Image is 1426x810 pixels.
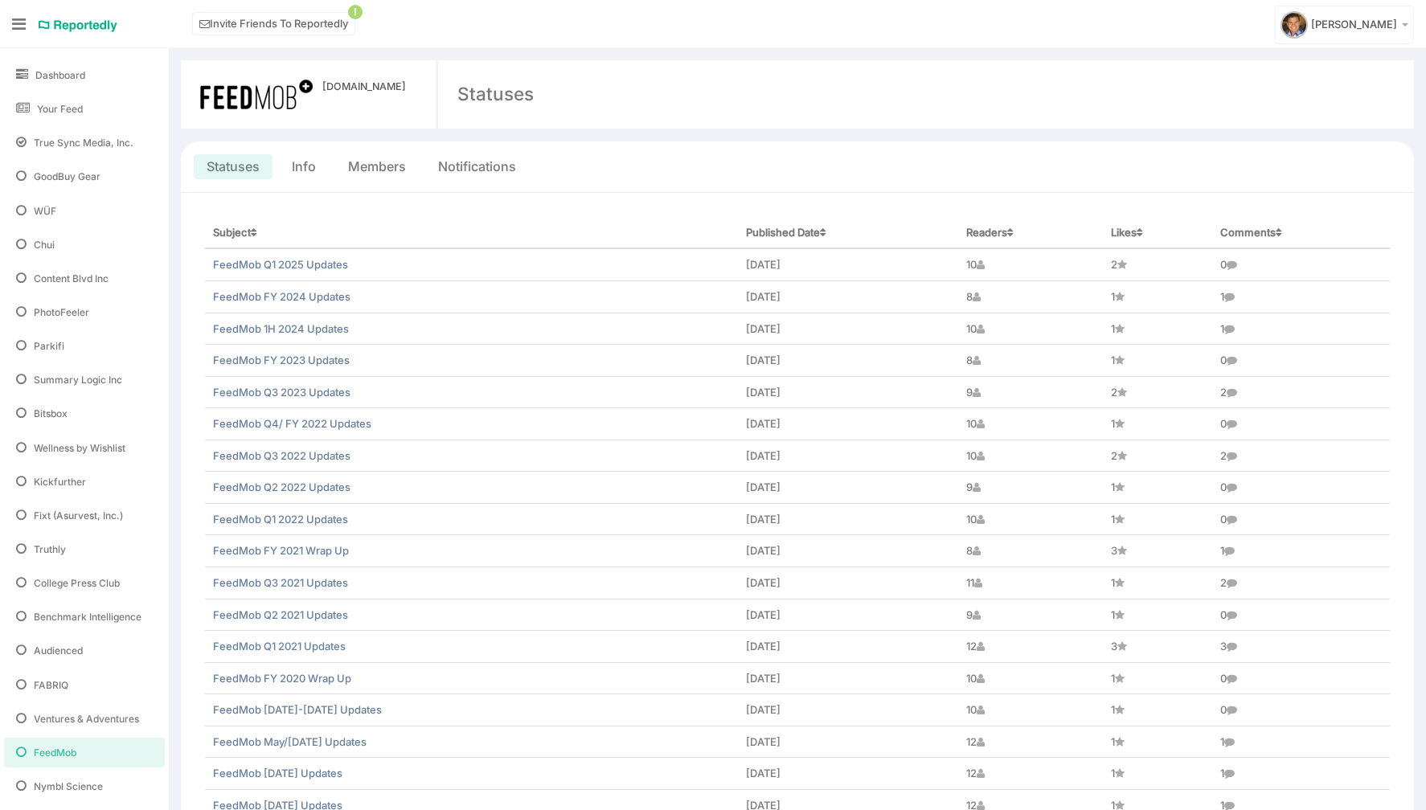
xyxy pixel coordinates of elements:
[4,670,165,700] a: FABRIQ
[348,157,406,176] a: Members
[4,399,165,428] a: Bitsbox
[4,264,165,293] a: Content Blvd Inc
[1103,662,1212,694] td: 1
[1212,535,1390,567] td: 1
[457,81,534,107] div: Statuses
[1281,11,1308,39] img: 44e24da9c6b5a4acb9a9adc1978e353e.png
[34,779,103,793] span: Nymbl Science
[1212,694,1390,726] td: 0
[738,758,958,790] td: [DATE]
[213,290,350,303] a: FeedMob FY 2024 Updates
[1111,225,1204,240] div: Likes
[192,12,355,35] a: Invite Friends To Reportedly!
[738,248,958,280] td: [DATE]
[213,544,349,557] a: FeedMob FY 2021 Wrap Up
[34,204,56,218] span: WÜF
[34,272,109,285] span: Content Blvd Inc
[958,694,1103,726] td: 10
[213,354,350,366] a: FeedMob FY 2023 Updates
[958,503,1103,535] td: 10
[213,225,730,240] div: Subject
[213,703,382,716] a: FeedMob [DATE]-[DATE] Updates
[958,631,1103,663] td: 12
[1103,313,1212,345] td: 1
[38,12,118,39] a: Reportedly
[4,433,165,463] a: Wellness by Wishlist
[738,280,958,313] td: [DATE]
[4,501,165,530] a: Fixt (Asurvest, Inc.)
[1103,472,1212,504] td: 1
[37,102,83,116] span: Your Feed
[958,313,1103,345] td: 10
[1103,535,1212,567] td: 3
[213,513,348,526] a: FeedMob Q1 2022 Updates
[205,217,738,249] th: Subject: No sort applied, activate to apply an ascending sort
[1212,472,1390,504] td: 0
[958,440,1103,472] td: 10
[1103,694,1212,726] td: 1
[738,631,958,663] td: [DATE]
[738,567,958,599] td: [DATE]
[958,662,1103,694] td: 10
[438,157,516,176] a: Notifications
[1212,280,1390,313] td: 1
[34,407,68,420] span: Bitsbox
[966,225,1095,240] div: Readers
[213,672,351,685] a: FeedMob FY 2020 Wrap Up
[738,662,958,694] td: [DATE]
[34,339,64,353] span: Parkifi
[213,322,349,335] a: FeedMob 1H 2024 Updates
[1212,248,1390,280] td: 0
[1103,440,1212,472] td: 2
[738,599,958,631] td: [DATE]
[4,467,165,497] a: Kickfurther
[1103,599,1212,631] td: 1
[213,576,348,589] a: FeedMob Q3 2021 Updates
[1311,18,1397,31] span: [PERSON_NAME]
[4,771,165,801] a: Nymbl Science
[34,170,100,183] span: GoodBuy Gear
[958,567,1103,599] td: 11
[958,345,1103,377] td: 8
[1103,503,1212,535] td: 1
[738,726,958,758] td: [DATE]
[1212,503,1390,535] td: 0
[958,535,1103,567] td: 8
[1103,217,1212,249] th: Likes: No sort applied, activate to apply an ascending sort
[292,157,316,176] a: Info
[34,305,89,319] span: PhotoFeeler
[958,217,1103,249] th: Readers: No sort applied, activate to apply an ascending sort
[4,196,165,226] a: WÜF
[34,136,133,149] span: True Sync Media, Inc.
[1212,662,1390,694] td: 0
[4,230,165,260] a: Chui
[34,238,55,252] span: Chui
[1103,280,1212,313] td: 1
[1103,567,1212,599] td: 1
[4,534,165,564] a: Truthly
[1212,758,1390,790] td: 1
[738,472,958,504] td: [DATE]
[958,280,1103,313] td: 8
[34,576,120,590] span: College Press Club
[1103,345,1212,377] td: 1
[213,417,371,430] a: FeedMob Q4/ FY 2022 Updates
[4,94,165,124] a: Your Feed
[738,694,958,726] td: [DATE]
[1103,758,1212,790] td: 1
[34,610,141,624] span: Benchmark Intelligence
[738,345,958,377] td: [DATE]
[213,386,350,399] a: FeedMob Q3 2023 Updates
[4,602,165,632] a: Benchmark Intelligence
[1212,440,1390,472] td: 2
[213,640,346,652] a: FeedMob Q1 2021 Updates
[1212,567,1390,599] td: 2
[746,225,950,240] div: Published Date
[34,441,125,455] span: Wellness by Wishlist
[322,80,410,94] a: [DOMAIN_NAME]
[1212,726,1390,758] td: 1
[4,636,165,665] a: Audienced
[1212,408,1390,440] td: 0
[1212,345,1390,377] td: 0
[213,449,350,462] a: FeedMob Q3 2022 Updates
